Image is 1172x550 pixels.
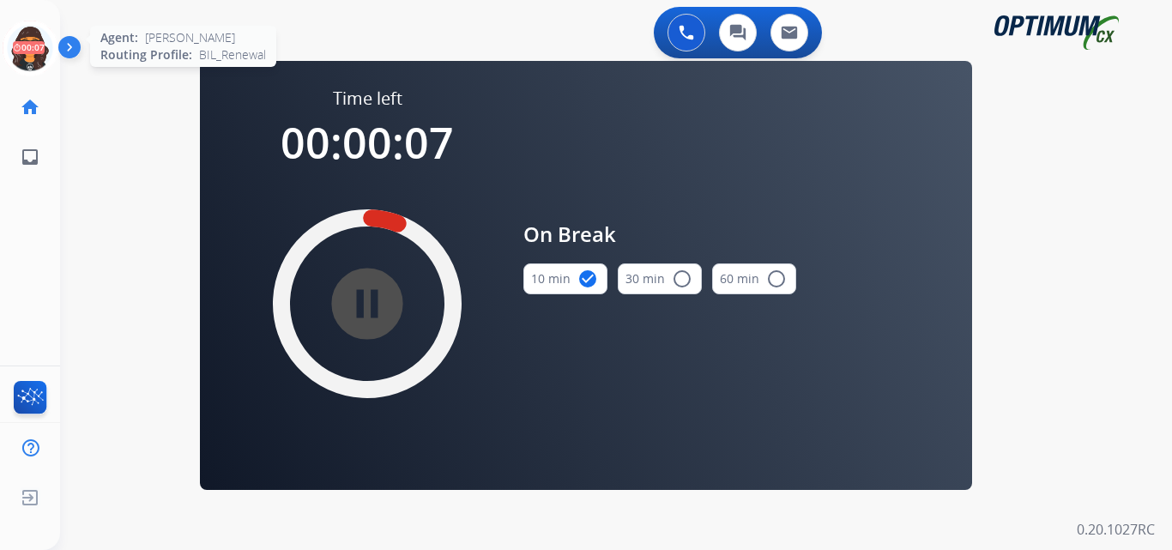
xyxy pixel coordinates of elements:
mat-icon: inbox [20,147,40,167]
span: Routing Profile: [100,46,192,63]
span: BIL_Renewal [199,46,266,63]
mat-icon: radio_button_unchecked [766,269,787,289]
span: Time left [333,87,402,111]
p: 0.20.1027RC [1077,519,1155,540]
mat-icon: home [20,97,40,118]
span: 00:00:07 [281,113,454,172]
mat-icon: check_circle [577,269,598,289]
button: 30 min [618,263,702,294]
span: [PERSON_NAME] [145,29,235,46]
mat-icon: radio_button_unchecked [672,269,692,289]
span: On Break [523,219,796,250]
span: Agent: [100,29,138,46]
button: 10 min [523,263,607,294]
button: 60 min [712,263,796,294]
mat-icon: pause_circle_filled [357,293,378,314]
